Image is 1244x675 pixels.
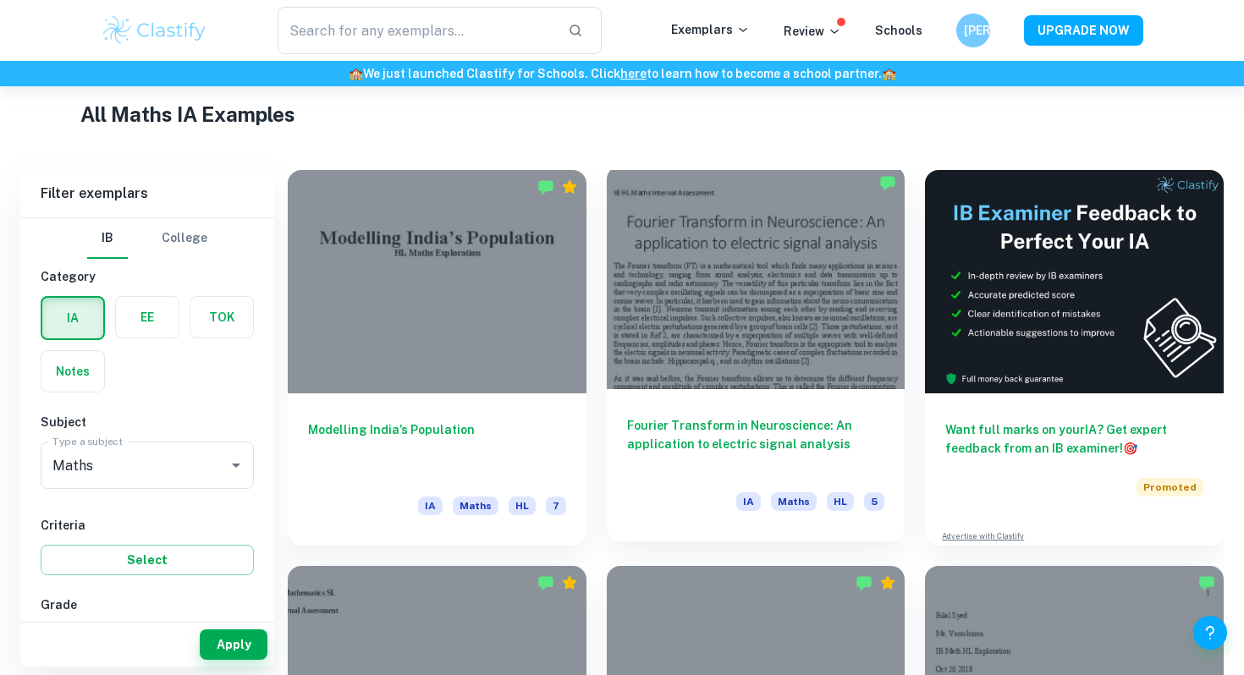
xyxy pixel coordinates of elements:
[784,22,841,41] p: Review
[964,21,983,40] h6: [PERSON_NAME]
[278,7,554,54] input: Search for any exemplars...
[116,297,179,337] button: EE
[3,64,1241,83] h6: We just launched Clastify for Schools. Click to learn how to become a school partner.
[875,24,922,37] a: Schools
[925,170,1224,546] a: Want full marks on yourIA? Get expert feedback from an IB examiner!PromotedAdvertise with Clastify
[41,595,254,614] h6: Grade
[879,174,896,191] img: Marked
[1024,15,1143,46] button: UPGRADE NOW
[349,67,363,80] span: 🏫
[827,492,854,511] span: HL
[620,67,647,80] a: here
[864,492,884,511] span: 5
[1123,442,1137,455] span: 🎯
[546,497,566,515] span: 7
[42,298,103,338] button: IA
[925,170,1224,393] img: Thumbnail
[882,67,896,80] span: 🏫
[41,516,254,535] h6: Criteria
[41,413,254,431] h6: Subject
[942,530,1024,542] a: Advertise with Clastify
[879,574,896,591] div: Premium
[288,170,586,546] a: Modelling India’s PopulationIAMathsHL7
[52,434,123,448] label: Type a subject
[956,14,990,47] button: [PERSON_NAME]
[771,492,817,511] span: Maths
[627,416,885,472] h6: Fourier Transform in Neuroscience: An application to electric signal analysis
[20,170,274,217] h6: Filter exemplars
[190,297,253,337] button: TOK
[1137,478,1203,497] span: Promoted
[41,351,104,392] button: Notes
[736,492,761,511] span: IA
[453,497,498,515] span: Maths
[162,218,207,259] button: College
[1198,574,1215,591] img: Marked
[671,20,750,39] p: Exemplars
[87,218,128,259] button: IB
[87,218,207,259] div: Filter type choice
[224,453,248,477] button: Open
[561,574,578,591] div: Premium
[308,420,566,476] h6: Modelling India’s Population
[200,629,267,660] button: Apply
[418,497,443,515] span: IA
[509,497,536,515] span: HL
[41,545,254,575] button: Select
[41,267,254,286] h6: Category
[1193,616,1227,650] button: Help and Feedback
[561,178,578,195] div: Premium
[607,170,905,546] a: Fourier Transform in Neuroscience: An application to electric signal analysisIAMathsHL5
[101,14,208,47] img: Clastify logo
[80,99,1164,129] h1: All Maths IA Examples
[945,420,1203,458] h6: Want full marks on your IA ? Get expert feedback from an IB examiner!
[537,574,554,591] img: Marked
[537,178,554,195] img: Marked
[856,574,872,591] img: Marked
